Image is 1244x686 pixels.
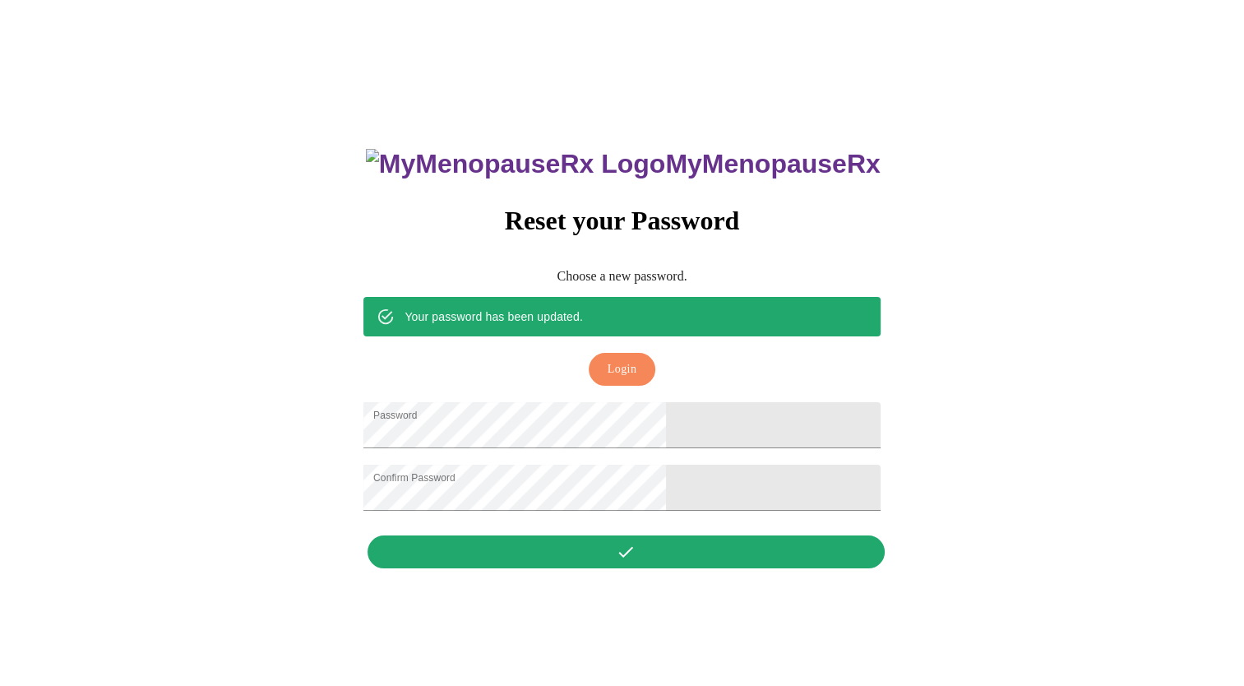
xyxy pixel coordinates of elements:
a: Login [585,361,659,375]
div: Your password has been updated. [405,302,583,331]
span: Login [608,359,636,380]
h3: Reset your Password [363,206,880,236]
p: Choose a new password. [363,269,880,284]
img: MyMenopauseRx Logo [366,149,665,179]
button: Login [589,353,655,387]
h3: MyMenopauseRx [366,149,881,179]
